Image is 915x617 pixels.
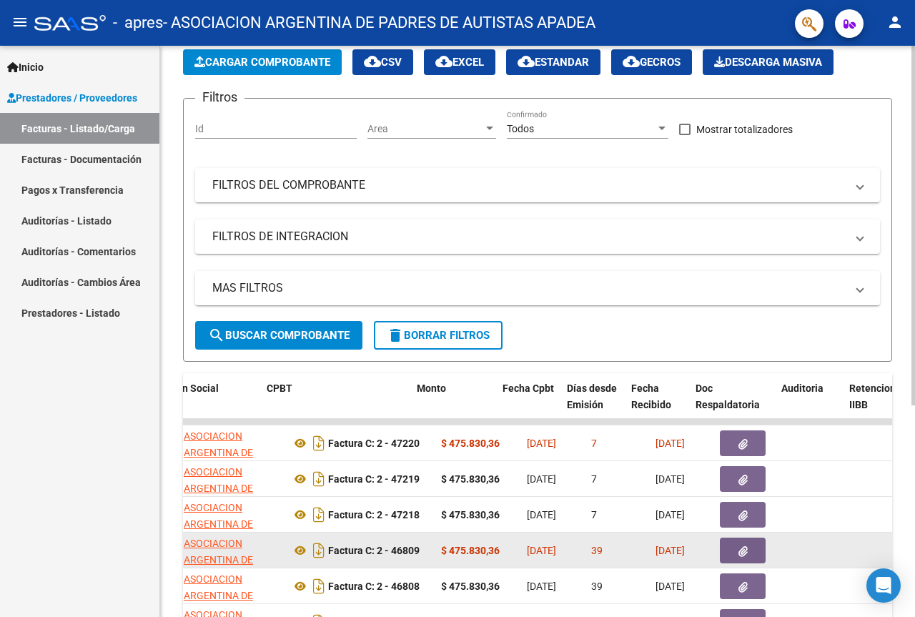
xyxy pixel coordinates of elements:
span: CPBT [267,382,292,394]
span: CSV [364,56,402,69]
span: - ASOCIACION ARGENTINA DE PADRES DE AUTISTAS APADEA [163,7,595,39]
span: [DATE] [656,509,685,520]
span: Retencion IIBB [849,382,896,410]
mat-panel-title: MAS FILTROS [212,280,846,296]
strong: $ 475.830,36 [441,473,500,485]
button: Cargar Comprobante [183,49,342,75]
mat-icon: cloud_download [623,53,640,70]
i: Descargar documento [310,575,328,598]
button: Buscar Comprobante [195,321,362,350]
mat-expansion-panel-header: FILTROS DE INTEGRACION [195,219,880,254]
datatable-header-cell: Fecha Recibido [625,373,690,436]
div: Open Intercom Messenger [866,568,901,603]
div: 30681510741 [184,535,280,566]
datatable-header-cell: Monto [411,373,497,436]
strong: Factura C: 2 - 47220 [328,438,420,449]
span: EXCEL [435,56,484,69]
span: Cargar Comprobante [194,56,330,69]
mat-expansion-panel-header: MAS FILTROS [195,271,880,305]
span: [DATE] [656,473,685,485]
span: Auditoria [781,382,823,394]
span: Todos [507,123,534,134]
span: 39 [591,545,603,556]
div: 30681510741 [184,500,280,530]
span: Estandar [518,56,589,69]
span: Inicio [7,59,44,75]
strong: Factura C: 2 - 46809 [328,545,420,556]
span: ASOCIACION ARGENTINA DE PADRES DE AUTISTAS APADEA [184,502,267,562]
span: Monto [417,382,446,394]
span: Prestadores / Proveedores [7,90,137,106]
mat-icon: cloud_download [435,53,452,70]
strong: $ 475.830,36 [441,509,500,520]
mat-panel-title: FILTROS DEL COMPROBANTE [212,177,846,193]
strong: $ 475.830,36 [441,581,500,592]
span: Doc Respaldatoria [696,382,760,410]
div: 30681510741 [184,428,280,458]
span: [DATE] [656,545,685,556]
mat-icon: menu [11,14,29,31]
strong: Factura C: 2 - 47218 [328,509,420,520]
span: ASOCIACION ARGENTINA DE PADRES DE AUTISTAS APADEA [184,430,267,490]
app-download-masive: Descarga masiva de comprobantes (adjuntos) [703,49,834,75]
span: [DATE] [656,438,685,449]
datatable-header-cell: Auditoria [776,373,844,436]
button: Estandar [506,49,600,75]
i: Descargar documento [310,539,328,562]
span: 39 [591,581,603,592]
span: Razón Social [159,382,219,394]
span: [DATE] [527,438,556,449]
span: Gecros [623,56,681,69]
span: Descarga Masiva [714,56,822,69]
span: 7 [591,509,597,520]
span: Fecha Recibido [631,382,671,410]
span: 7 [591,473,597,485]
mat-icon: cloud_download [518,53,535,70]
strong: $ 475.830,36 [441,545,500,556]
i: Descargar documento [310,468,328,490]
strong: Factura C: 2 - 46808 [328,581,420,592]
i: Descargar documento [310,503,328,526]
datatable-header-cell: Retencion IIBB [844,373,901,436]
button: EXCEL [424,49,495,75]
span: [DATE] [527,509,556,520]
datatable-header-cell: Días desde Emisión [561,373,625,436]
div: 30681510741 [184,571,280,601]
strong: $ 475.830,36 [441,438,500,449]
span: - apres [113,7,163,39]
strong: Factura C: 2 - 47219 [328,473,420,485]
mat-icon: cloud_download [364,53,381,70]
i: Descargar documento [310,432,328,455]
span: Mostrar totalizadores [696,121,793,138]
datatable-header-cell: CPBT [261,373,411,436]
span: Días desde Emisión [567,382,617,410]
span: [DATE] [656,581,685,592]
mat-icon: search [208,327,225,344]
span: Borrar Filtros [387,329,490,342]
mat-icon: person [886,14,904,31]
span: ASOCIACION ARGENTINA DE PADRES DE AUTISTAS APADEA [184,466,267,526]
span: [DATE] [527,545,556,556]
datatable-header-cell: Doc Respaldatoria [690,373,776,436]
datatable-header-cell: Fecha Cpbt [497,373,561,436]
datatable-header-cell: Razón Social [154,373,261,436]
h3: Filtros [195,87,244,107]
span: ASOCIACION ARGENTINA DE PADRES DE AUTISTAS APADEA [184,538,267,598]
mat-panel-title: FILTROS DE INTEGRACION [212,229,846,245]
span: Buscar Comprobante [208,329,350,342]
mat-icon: delete [387,327,404,344]
span: [DATE] [527,581,556,592]
span: [DATE] [527,473,556,485]
button: CSV [352,49,413,75]
mat-expansion-panel-header: FILTROS DEL COMPROBANTE [195,168,880,202]
button: Gecros [611,49,692,75]
span: Area [367,123,483,135]
span: Fecha Cpbt [503,382,554,394]
div: 30681510741 [184,464,280,494]
span: 7 [591,438,597,449]
button: Descarga Masiva [703,49,834,75]
button: Borrar Filtros [374,321,503,350]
